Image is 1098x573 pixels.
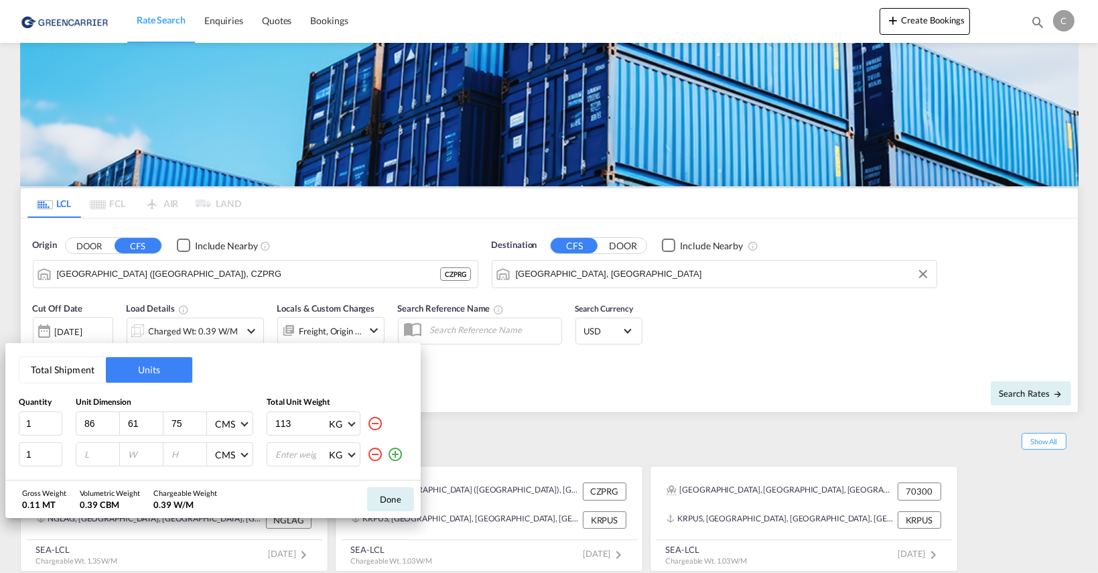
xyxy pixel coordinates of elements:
md-icon: icon-minus-circle-outline [367,446,383,462]
input: Qty [19,411,62,436]
input: W [127,418,163,430]
input: Enter weight [274,443,328,466]
input: Enter weight [274,412,328,435]
div: Total Unit Weight [267,397,407,408]
div: Gross Weight [22,488,66,498]
div: 0.39 W/M [153,499,217,511]
div: 0.39 CBM [80,499,140,511]
button: Units [106,357,192,383]
div: Unit Dimension [76,397,253,408]
div: Volumetric Weight [80,488,140,498]
button: Total Shipment [19,357,106,383]
input: H [170,418,206,430]
button: Done [367,487,414,511]
div: 0.11 MT [22,499,66,511]
div: CMS [215,418,235,430]
input: Qty [19,442,62,466]
div: KG [329,449,342,460]
md-icon: icon-plus-circle-outline [387,446,403,462]
input: L [83,418,119,430]
input: W [127,448,163,460]
input: L [83,448,119,460]
div: Chargeable Weight [153,488,217,498]
div: Quantity [19,397,62,408]
div: CMS [215,449,235,460]
input: H [170,448,206,460]
div: KG [329,418,342,430]
md-icon: icon-minus-circle-outline [367,416,383,432]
